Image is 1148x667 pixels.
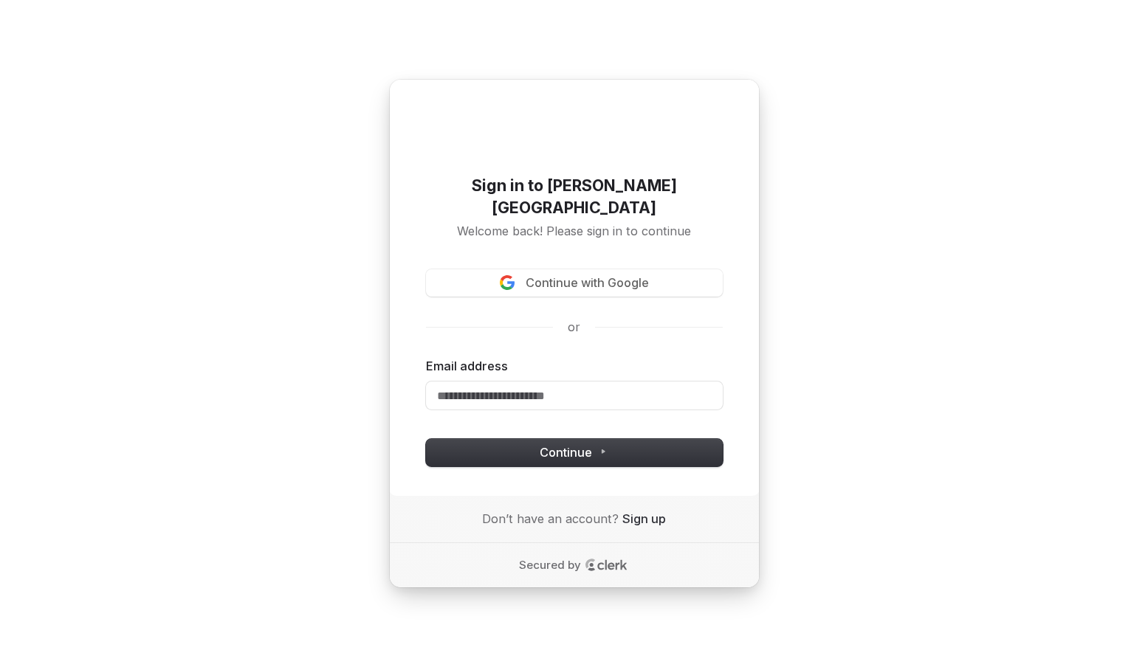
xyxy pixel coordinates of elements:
[426,358,508,375] label: Email address
[500,275,515,290] img: Sign in with Google
[585,559,629,572] a: Clerk logo
[426,439,723,467] button: Continue
[482,511,619,528] span: Don’t have an account?
[622,511,666,528] a: Sign up
[526,274,649,291] span: Continue with Google
[426,175,723,219] h1: Sign in to [PERSON_NAME][GEOGRAPHIC_DATA]
[426,223,723,240] p: Welcome back! Please sign in to continue
[426,269,723,297] button: Sign in with GoogleContinue with Google
[519,558,581,573] p: Secured by
[540,444,609,461] span: Continue
[568,319,580,336] p: or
